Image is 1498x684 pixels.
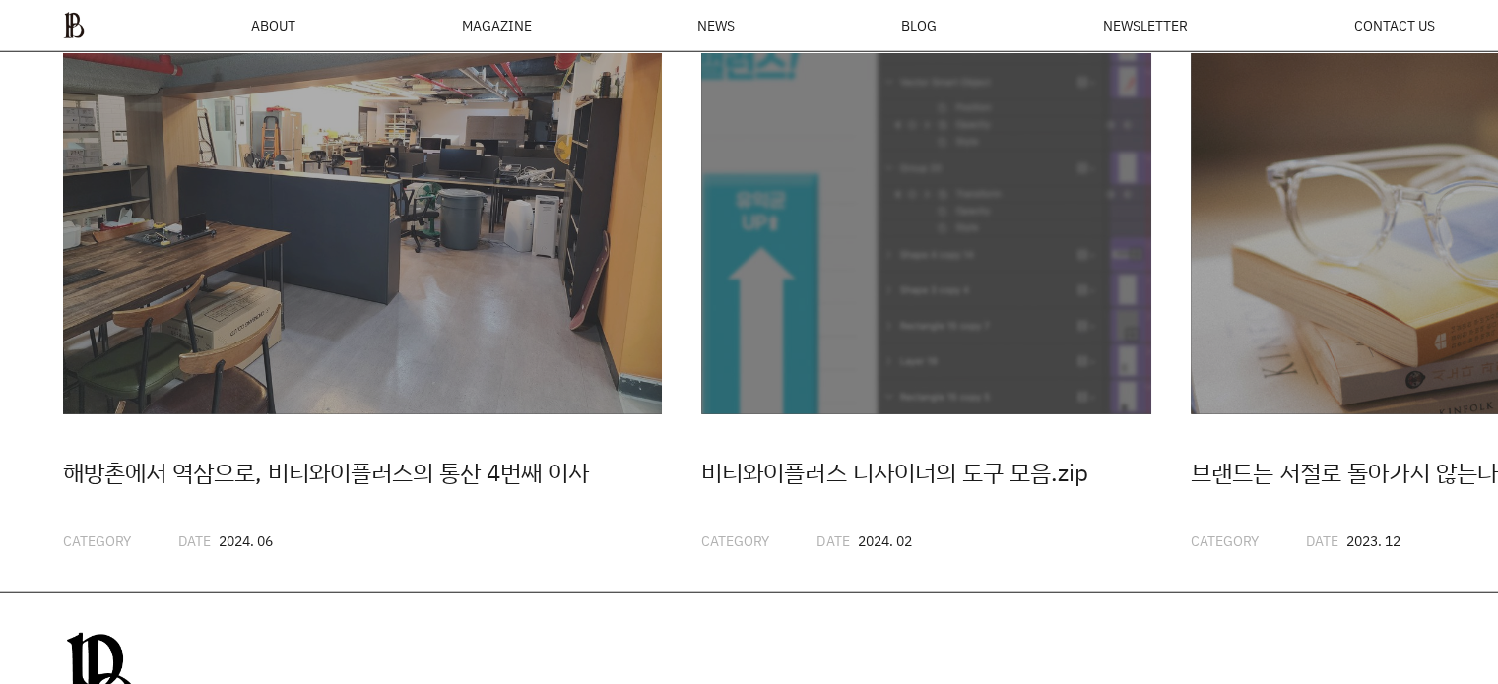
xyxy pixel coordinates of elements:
[701,531,769,550] span: CATEGORY
[857,531,911,550] span: 2024. 02
[63,454,662,491] div: 해방촌에서 역삼으로, 비티와이플러스의 통산 4번째 이사
[901,19,937,32] a: BLOG
[1346,531,1400,550] span: 2023. 12
[1191,531,1259,550] span: CATEGORY
[701,454,1150,491] div: 비티와이플러스 디자이너의 도구 모음.zip
[219,531,273,550] span: 2024. 06
[63,531,131,550] span: CATEGORY
[461,19,531,32] div: MAGAZINE
[1103,19,1188,32] a: NEWSLETTER
[63,12,85,39] img: ba379d5522eb3.png
[251,19,295,32] a: ABOUT
[816,531,849,550] span: DATE
[1306,531,1338,550] span: DATE
[697,19,735,32] a: NEWS
[178,531,211,550] span: DATE
[1354,19,1435,32] a: CONTACT US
